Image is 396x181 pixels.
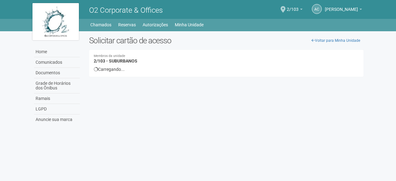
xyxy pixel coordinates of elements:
[89,6,163,15] span: O2 Corporate & Offices
[308,36,364,45] a: Voltar para Minha Unidade
[32,3,79,40] img: logo.jpg
[312,4,322,14] a: AC
[89,36,364,45] h2: Solicitar cartão de acesso
[34,78,80,93] a: Grade de Horários dos Ônibus
[34,93,80,104] a: Ramais
[175,20,204,29] a: Minha Unidade
[34,114,80,125] a: Anuncie sua marca
[34,104,80,114] a: LGPD
[325,8,362,13] a: [PERSON_NAME]
[94,54,359,63] h4: 2/103 - SUBURBANOS
[287,8,303,13] a: 2/103
[34,47,80,57] a: Home
[94,67,359,72] div: Carregando...
[325,1,358,12] span: Anna Carolina Yorio Vianna
[118,20,136,29] a: Reservas
[287,1,299,12] span: 2/103
[34,57,80,68] a: Comunicados
[94,54,359,58] small: Membros da unidade
[143,20,168,29] a: Autorizações
[90,20,111,29] a: Chamados
[34,68,80,78] a: Documentos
